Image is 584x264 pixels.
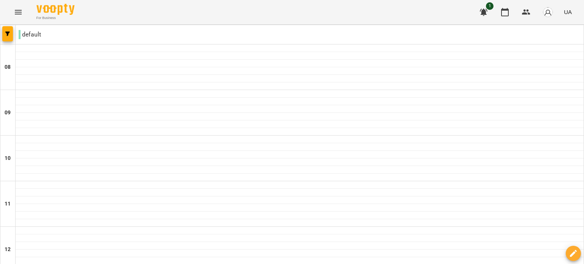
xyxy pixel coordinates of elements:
span: 1 [486,2,494,10]
p: default [19,30,41,39]
img: avatar_s.png [543,7,553,17]
img: Voopty Logo [36,4,75,15]
button: UA [561,5,575,19]
span: For Business [36,16,75,21]
h6: 11 [5,200,11,208]
h6: 10 [5,154,11,163]
h6: 09 [5,109,11,117]
button: Menu [9,3,27,21]
span: UA [564,8,572,16]
h6: 12 [5,245,11,254]
h6: 08 [5,63,11,71]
